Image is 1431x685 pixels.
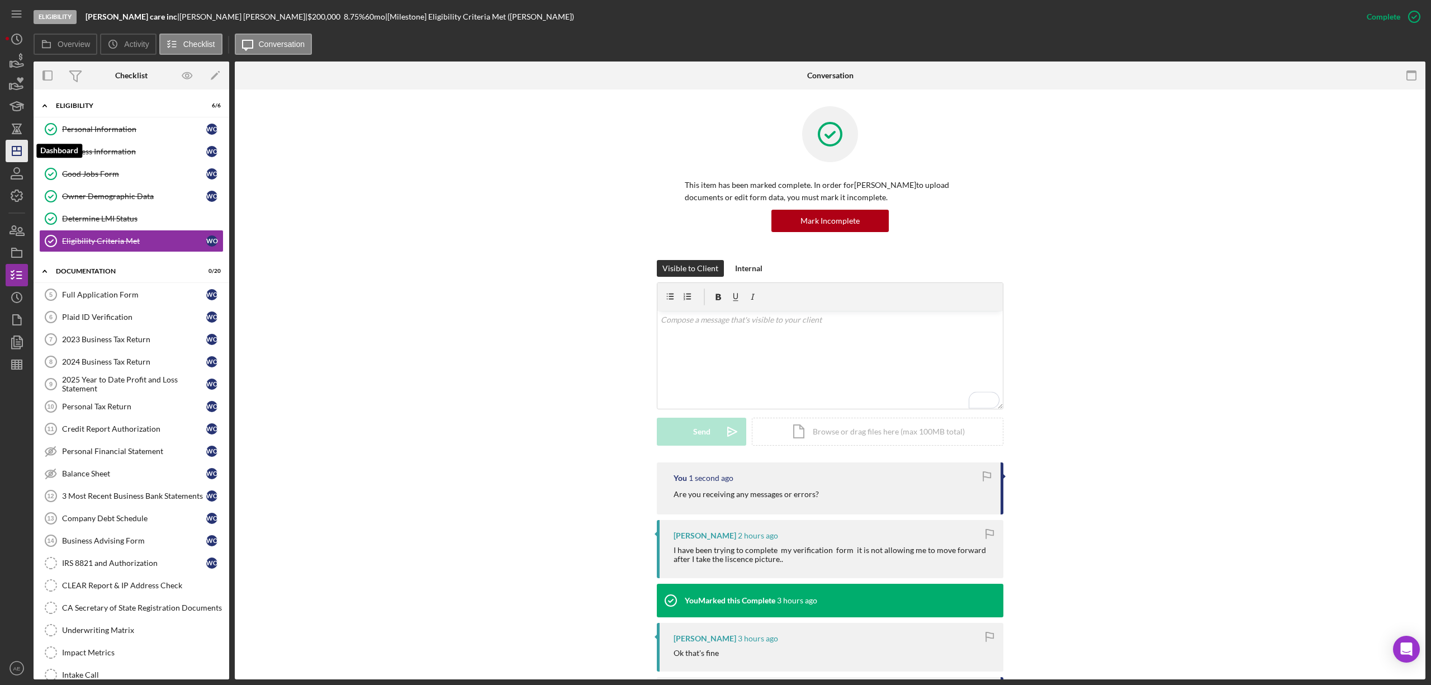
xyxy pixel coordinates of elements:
[49,336,53,343] tspan: 7
[115,71,148,80] div: Checklist
[39,440,224,462] a: Personal Financial StatementWO
[206,446,217,457] div: W O
[693,418,710,446] div: Send
[39,118,224,140] a: Personal InformationWO
[674,531,736,540] div: [PERSON_NAME]
[49,291,53,298] tspan: 5
[100,34,156,55] button: Activity
[39,462,224,485] a: Balance SheetWO
[344,12,365,21] div: 8.75 %
[235,34,312,55] button: Conversation
[39,597,224,619] a: CA Secretary of State Registration Documents
[39,373,224,395] a: 92025 Year to Date Profit and Loss StatementWO
[738,531,778,540] time: 2025-09-09 20:41
[47,515,54,522] tspan: 13
[777,596,817,605] time: 2025-09-09 19:44
[62,492,206,500] div: 3 Most Recent Business Bank Statements
[47,493,54,499] tspan: 12
[206,490,217,502] div: W O
[183,40,215,49] label: Checklist
[689,474,733,483] time: 2025-09-09 23:02
[206,146,217,157] div: W O
[179,12,307,21] div: [PERSON_NAME] [PERSON_NAME] |
[662,260,718,277] div: Visible to Client
[62,469,206,478] div: Balance Sheet
[49,358,53,365] tspan: 8
[807,71,854,80] div: Conversation
[62,514,206,523] div: Company Debt Schedule
[56,268,193,275] div: Documentation
[39,140,224,163] a: Business InformationWO
[206,379,217,390] div: W O
[58,40,90,49] label: Overview
[86,12,179,21] div: |
[674,488,819,500] p: Are you receiving any messages or errors?
[674,474,687,483] div: You
[201,268,221,275] div: 0 / 20
[39,574,224,597] a: CLEAR Report & IP Address Check
[206,468,217,479] div: W O
[39,395,224,418] a: 10Personal Tax ReturnWO
[206,191,217,202] div: W O
[206,423,217,434] div: W O
[47,403,54,410] tspan: 10
[13,665,21,672] text: AE
[62,626,223,635] div: Underwriting Matrix
[206,311,217,323] div: W O
[206,334,217,345] div: W O
[62,648,223,657] div: Impact Metrics
[735,260,762,277] div: Internal
[62,402,206,411] div: Personal Tax Return
[657,311,1003,409] div: To enrich screen reader interactions, please activate Accessibility in Grammarly extension settings
[62,147,206,156] div: Business Information
[39,552,224,574] a: IRS 8821 and AuthorizationWO
[206,401,217,412] div: W O
[39,230,224,252] a: Eligibility Criteria MetWO
[49,314,53,320] tspan: 6
[685,179,975,204] p: This item has been marked complete. In order for [PERSON_NAME] to upload documents or edit form d...
[62,536,206,545] div: Business Advising Form
[738,634,778,643] time: 2025-09-09 19:39
[47,426,54,432] tspan: 11
[62,603,223,612] div: CA Secretary of State Registration Documents
[34,34,97,55] button: Overview
[206,289,217,300] div: W O
[62,290,206,299] div: Full Application Form
[206,356,217,367] div: W O
[62,559,206,568] div: IRS 8821 and Authorization
[62,447,206,456] div: Personal Financial Statement
[685,596,775,605] div: You Marked this Complete
[674,634,736,643] div: [PERSON_NAME]
[49,381,53,388] tspan: 9
[39,185,224,207] a: Owner Demographic DataWO
[206,124,217,135] div: W O
[62,375,206,393] div: 2025 Year to Date Profit and Loss Statement
[657,260,724,277] button: Visible to Client
[800,210,860,232] div: Mark Incomplete
[62,670,223,679] div: Intake Call
[62,581,223,590] div: CLEAR Report & IP Address Check
[39,418,224,440] a: 11Credit Report AuthorizationWO
[62,169,206,178] div: Good Jobs Form
[62,313,206,322] div: Plaid ID Verification
[34,10,77,24] div: Eligibility
[206,235,217,247] div: W O
[56,102,193,109] div: Eligibility
[62,125,206,134] div: Personal Information
[39,530,224,552] a: 14Business Advising FormWO
[39,163,224,185] a: Good Jobs FormWO
[159,34,222,55] button: Checklist
[62,214,223,223] div: Determine LMI Status
[201,102,221,109] div: 6 / 6
[62,237,206,245] div: Eligibility Criteria Met
[365,12,385,21] div: 60 mo
[1393,636,1420,663] div: Open Intercom Messenger
[39,328,224,351] a: 72023 Business Tax ReturnWO
[47,537,54,544] tspan: 14
[39,641,224,664] a: Impact Metrics
[729,260,768,277] button: Internal
[86,12,177,21] b: [PERSON_NAME] care inc
[307,12,340,21] span: $200,000
[39,306,224,328] a: 6Plaid ID VerificationWO
[39,351,224,373] a: 82024 Business Tax ReturnWO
